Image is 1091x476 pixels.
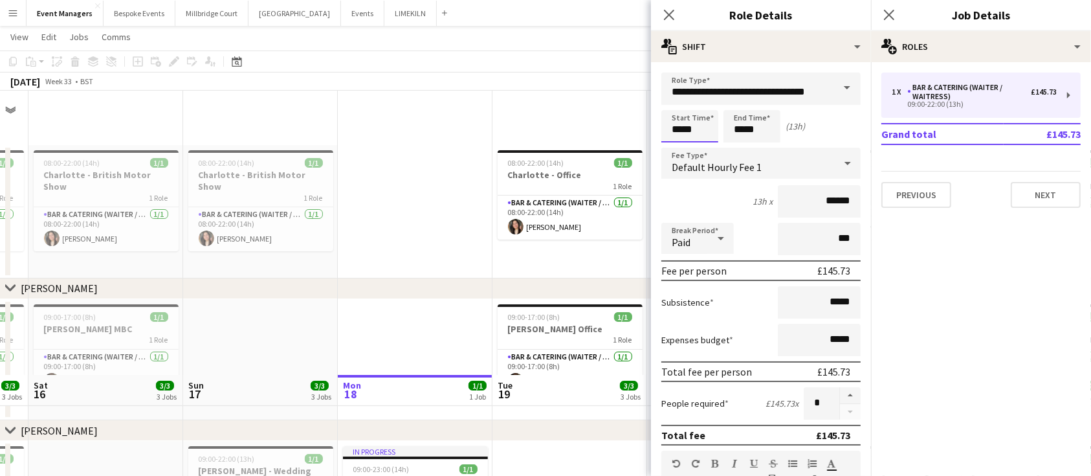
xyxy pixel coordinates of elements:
span: 1/1 [305,158,323,168]
span: 1/1 [150,312,168,322]
div: £145.73 [817,365,850,378]
h3: Charlotte - Office [498,169,643,181]
span: 18 [341,387,361,402]
td: £145.73 [1004,124,1081,144]
span: Edit [41,31,56,43]
div: 09:00-22:00 (13h) [892,101,1057,108]
span: 1/1 [150,158,168,168]
app-job-card: 08:00-22:00 (14h)1/1Charlotte - Office1 RoleBar & Catering (Waiter / waitress)1/108:00-22:00 (14h... [498,150,643,240]
div: 3 Jobs [311,392,331,402]
span: 09:00-17:00 (8h) [508,312,560,322]
h3: Role Details [651,6,871,23]
h3: Charlotte - British Motor Show [34,169,179,192]
button: Increase [840,387,861,404]
div: BST [80,76,93,86]
td: Grand total [881,124,1004,144]
span: 08:00-22:00 (14h) [44,158,100,168]
button: Unordered List [788,459,797,469]
span: Week 33 [43,76,75,86]
div: £145.73 [817,264,850,277]
span: View [10,31,28,43]
label: Expenses budget [661,334,733,346]
app-card-role: Bar & Catering (Waiter / waitress)1/108:00-22:00 (14h)[PERSON_NAME] [34,207,179,251]
div: 3 Jobs [157,392,177,402]
span: 09:00-17:00 (8h) [44,312,96,322]
app-card-role: Bar & Catering (Waiter / waitress)1/108:00-22:00 (14h)[PERSON_NAME] [498,196,643,240]
app-card-role: Bar & Catering (Waiter / waitress)1/109:00-17:00 (8h)[PERSON_NAME] [498,350,643,394]
span: 08:00-22:00 (14h) [199,158,255,168]
span: 1 Role [304,193,323,203]
button: Event Managers [27,1,104,26]
h3: [PERSON_NAME] Office [498,323,643,335]
span: 1/1 [614,312,632,322]
span: 1 Role [149,193,168,203]
span: 09:00-22:00 (13h) [199,454,255,464]
app-job-card: 09:00-17:00 (8h)1/1[PERSON_NAME] MBC1 RoleBar & Catering (Waiter / waitress)1/109:00-17:00 (8h)[P... [34,304,179,394]
div: £145.73 [816,429,850,442]
div: In progress [343,446,488,457]
div: Fee per person [661,264,727,277]
a: View [5,28,34,45]
button: Events [341,1,384,26]
div: 08:00-22:00 (14h)1/1Charlotte - British Motor Show1 RoleBar & Catering (Waiter / waitress)1/108:0... [188,150,333,251]
app-card-role: Bar & Catering (Waiter / waitress)1/108:00-22:00 (14h)[PERSON_NAME] [188,207,333,251]
label: People required [661,398,729,409]
div: £145.73 [1031,87,1057,96]
app-job-card: 08:00-22:00 (14h)1/1Charlotte - British Motor Show1 RoleBar & Catering (Waiter / waitress)1/108:0... [34,150,179,251]
div: Total fee per person [661,365,752,378]
span: 3/3 [156,381,174,391]
span: 08:00-22:00 (14h) [508,158,564,168]
span: 1 Role [613,181,632,191]
span: Sat [34,380,48,391]
div: 3 Jobs [621,392,641,402]
span: Default Hourly Fee 1 [672,161,762,174]
button: Undo [672,459,681,469]
button: Strikethrough [769,459,778,469]
button: Text Color [827,459,836,469]
div: Total fee [661,429,705,442]
div: [PERSON_NAME] [21,424,98,437]
span: 1/1 [305,454,323,464]
div: Shift [651,31,871,62]
div: 13h x [753,196,773,207]
div: [PERSON_NAME] [21,282,98,295]
button: Italic [730,459,739,469]
span: 19 [496,387,512,402]
span: 1 Role [149,335,168,345]
button: Millbridge Court [175,1,248,26]
button: Redo [691,459,700,469]
div: 1 Job [469,392,486,402]
app-job-card: 09:00-17:00 (8h)1/1[PERSON_NAME] Office1 RoleBar & Catering (Waiter / waitress)1/109:00-17:00 (8h... [498,304,643,394]
span: 1 Role [613,335,632,345]
span: 17 [186,387,204,402]
app-card-role: Bar & Catering (Waiter / waitress)1/109:00-17:00 (8h)[PERSON_NAME] [34,350,179,394]
h3: [PERSON_NAME] MBC [34,323,179,335]
span: Comms [102,31,131,43]
div: (13h) [786,120,805,132]
a: Edit [36,28,61,45]
span: Mon [343,380,361,391]
span: 16 [32,387,48,402]
a: Comms [96,28,136,45]
span: 1/1 [468,381,487,391]
a: Jobs [64,28,94,45]
div: [DATE] [10,75,40,88]
button: Previous [881,182,951,208]
span: 20 [650,387,669,402]
span: Tue [498,380,512,391]
h3: Job Details [871,6,1091,23]
span: Sun [188,380,204,391]
span: 3/3 [1,381,19,391]
span: Jobs [69,31,89,43]
span: 1/1 [614,158,632,168]
label: Subsistence [661,297,714,308]
span: 3/3 [311,381,329,391]
span: 09:00-23:00 (14h) [353,464,410,474]
h3: Charlotte - British Motor Show [188,169,333,192]
span: Paid [672,236,690,249]
button: Ordered List [808,459,817,469]
div: Bar & Catering (Waiter / waitress) [907,83,1031,101]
